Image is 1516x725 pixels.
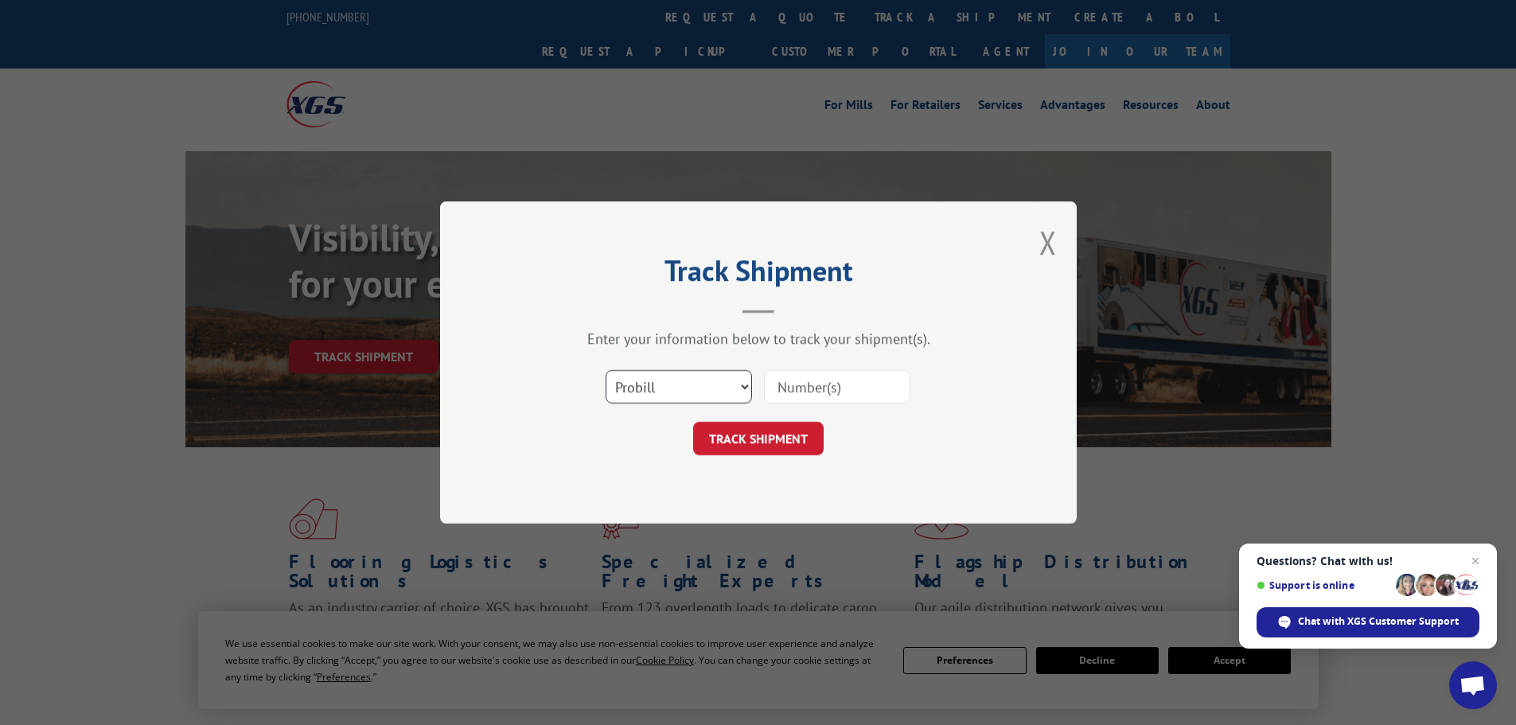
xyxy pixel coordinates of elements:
[693,422,824,455] button: TRACK SHIPMENT
[1257,555,1479,567] span: Questions? Chat with us!
[520,259,997,290] h2: Track Shipment
[1449,661,1497,709] a: Open chat
[1257,607,1479,637] span: Chat with XGS Customer Support
[520,329,997,348] div: Enter your information below to track your shipment(s).
[1039,221,1057,263] button: Close modal
[1298,614,1459,629] span: Chat with XGS Customer Support
[764,370,910,403] input: Number(s)
[1257,579,1390,591] span: Support is online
